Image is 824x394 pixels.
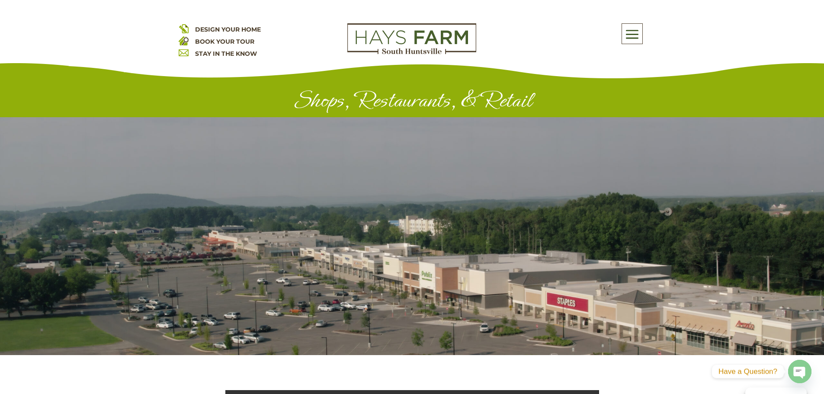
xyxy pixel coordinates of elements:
[179,87,646,117] h1: Shops, Restaurants, & Retail
[179,35,189,45] img: book your home tour
[347,48,476,56] a: hays farm homes huntsville development
[195,50,257,58] a: STAY IN THE KNOW
[195,38,254,45] a: BOOK YOUR TOUR
[347,23,476,54] img: Logo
